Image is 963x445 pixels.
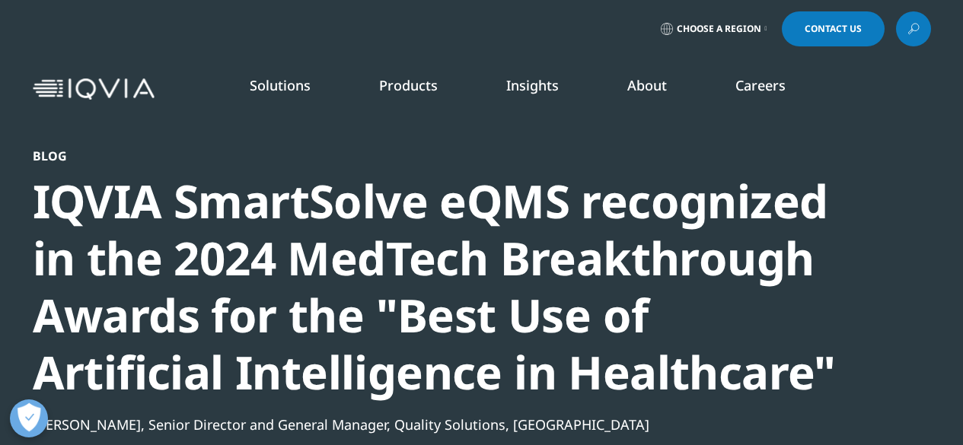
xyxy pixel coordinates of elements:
div: Blog [33,148,849,164]
img: IQVIA Healthcare Information Technology and Pharma Clinical Research Company [33,78,155,100]
nav: Primary [161,53,931,125]
span: Contact Us [805,24,862,33]
div: [PERSON_NAME], Senior Director and General Manager, Quality Solutions, [GEOGRAPHIC_DATA] [33,415,849,434]
a: Products [379,76,438,94]
a: About [627,76,667,94]
a: Contact Us [782,11,885,46]
a: Solutions [250,76,311,94]
span: Choose a Region [677,23,761,35]
a: Insights [506,76,559,94]
div: IQVIA SmartSolve eQMS recognized in the 2024 MedTech Breakthrough Awards for the "Best Use of Art... [33,173,849,401]
button: Open Preferences [10,399,48,437]
a: Careers [735,76,786,94]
